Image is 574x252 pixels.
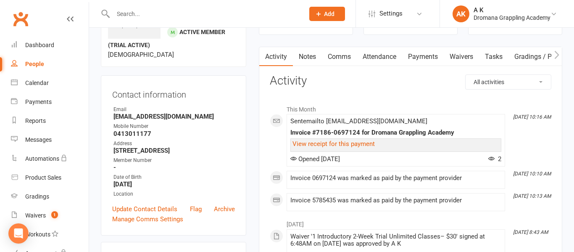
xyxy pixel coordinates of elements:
h3: Contact information [112,87,235,99]
a: Payments [402,47,444,66]
strong: [STREET_ADDRESS] [113,147,235,154]
div: A K [474,6,550,14]
a: Reports [11,111,89,130]
span: Sent email to [EMAIL_ADDRESS][DOMAIN_NAME] [290,117,427,125]
a: Manage Comms Settings [112,214,183,224]
div: Dromana Grappling Academy [474,14,550,21]
div: Workouts [25,231,50,238]
div: Gradings [25,193,49,200]
strong: [DATE] [113,180,235,188]
a: Messages [11,130,89,149]
a: Comms [322,47,357,66]
div: Automations [25,155,59,162]
div: Open Intercom Messenger [8,223,29,244]
span: Opened [DATE] [290,155,340,163]
div: Address [113,140,235,148]
strong: 0413011177 [113,130,235,138]
a: Gradings [11,187,89,206]
span: Add [324,11,334,17]
div: Invoice 0697124 was marked as paid by the payment provider [290,175,501,182]
a: Waivers [444,47,479,66]
i: [DATE] 10:10 AM [513,171,551,177]
a: Archive [214,204,235,214]
a: Waivers 1 [11,206,89,225]
div: Date of Birth [113,173,235,181]
a: People [11,55,89,74]
a: Notes [293,47,322,66]
a: Update Contact Details [112,204,177,214]
span: Active member (trial active) [108,29,225,48]
a: Activity [259,47,293,66]
span: Settings [379,4,403,23]
div: Mobile Number [113,122,235,130]
a: Attendance [357,47,402,66]
li: This Month [270,101,551,114]
strong: - [113,164,235,171]
div: Product Sales [25,174,61,181]
a: Payments [11,93,89,111]
a: Clubworx [10,8,31,29]
li: [DATE] [270,215,551,229]
div: Payments [25,98,52,105]
span: 1 [51,211,58,218]
i: [DATE] 10:13 AM [513,193,551,199]
div: Messages [25,136,52,143]
div: Invoice 5785435 was marked as paid by the payment provider [290,197,501,204]
div: Invoice #7186-0697124 for Dromana Grappling Academy [290,129,501,136]
a: Tasks [479,47,508,66]
div: Calendar [25,80,49,86]
i: [DATE] 8:43 AM [513,229,548,235]
input: Search... [111,8,298,20]
h3: Activity [270,74,551,88]
a: Product Sales [11,168,89,187]
a: View receipt for this payment [292,140,375,148]
div: Member Number [113,157,235,164]
span: 2 [488,155,501,163]
div: Waivers [25,212,46,219]
a: Workouts [11,225,89,244]
div: AK [453,5,469,22]
div: Reports [25,117,46,124]
a: Dashboard [11,36,89,55]
button: Add [309,7,345,21]
div: Dashboard [25,42,54,48]
i: [DATE] 10:16 AM [513,114,551,120]
div: Waiver '1 Introductory 2-Week Trial Unlimited Classes– $30' signed at 6:48AM on [DATE] was approv... [290,233,501,247]
a: Flag [190,204,202,214]
div: People [25,61,44,67]
strong: [EMAIL_ADDRESS][DOMAIN_NAME] [113,113,235,120]
div: Location [113,190,235,198]
span: [DEMOGRAPHIC_DATA] [108,51,174,58]
a: Calendar [11,74,89,93]
a: Automations [11,149,89,168]
div: Email [113,106,235,114]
